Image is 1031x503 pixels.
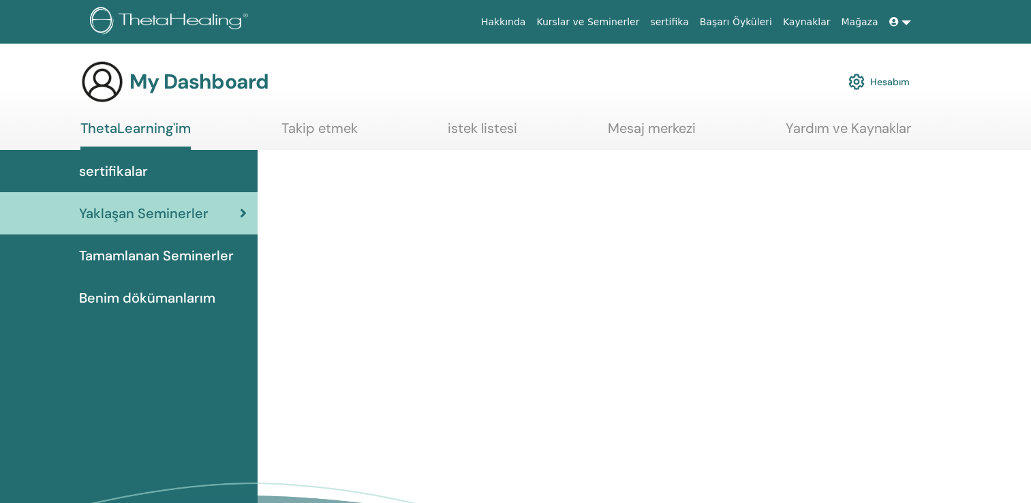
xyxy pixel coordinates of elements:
[281,120,358,147] a: Takip etmek
[778,10,836,35] a: Kaynaklar
[835,10,883,35] a: Mağaza
[694,10,778,35] a: Başarı Öyküleri
[79,245,234,266] span: Tamamlanan Seminerler
[80,60,124,104] img: generic-user-icon.jpg
[448,120,517,147] a: istek listesi
[90,7,253,37] img: logo.png
[848,67,910,97] a: Hesabım
[79,203,209,224] span: Yaklaşan Seminerler
[476,10,532,35] a: Hakkında
[608,120,696,147] a: Mesaj merkezi
[79,161,148,181] span: sertifikalar
[848,70,865,93] img: cog.svg
[79,288,215,308] span: Benim dökümanlarım
[129,70,268,94] h3: My Dashboard
[645,10,694,35] a: sertifika
[80,120,191,150] a: ThetaLearning'im
[786,120,911,147] a: Yardım ve Kaynaklar
[531,10,645,35] a: Kurslar ve Seminerler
